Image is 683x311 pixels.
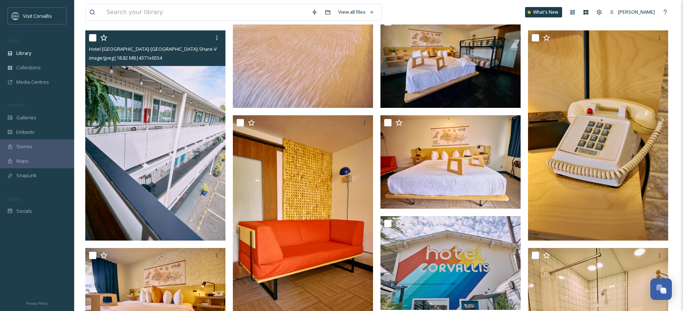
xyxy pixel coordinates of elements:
[650,278,672,300] button: Open Chat
[12,12,19,20] img: visit-corvallis-badge-dark-blue-orange%281%29.png
[85,30,225,240] img: Hotel Corvallis-Corvallis-Share-VisitCorvallis 28.jpg
[528,30,668,240] img: Hotel Corvallis-Corvallis-Share-VisitCorvallis 25.jpg
[16,158,29,165] span: Maps
[7,38,20,44] span: MEDIA
[606,5,659,19] a: [PERSON_NAME]
[7,196,22,202] span: SOCIALS
[16,114,36,121] span: Galleries
[380,14,521,108] img: Hotel Corvallis-Corvallis-Share-VisitCorvallis 22.jpg
[16,64,41,71] span: Collections
[26,301,48,306] span: Privacy Policy
[525,7,562,17] a: What's New
[103,4,308,20] input: Search your library
[380,115,521,209] img: Hotel Corvallis-Corvallis-Share-VisitCorvallis 18.jpg
[26,298,48,307] a: Privacy Policy
[16,50,31,57] span: Library
[89,54,162,61] span: image/jpeg | 18.82 MB | 4371 x 6554
[16,129,34,136] span: Embeds
[16,79,49,86] span: Media Centres
[16,208,32,215] span: Socials
[618,9,655,15] span: [PERSON_NAME]
[23,13,52,19] span: Visit Corvallis
[334,5,378,19] a: View all files
[7,103,24,108] span: WIDGETS
[380,216,521,310] img: Hotel Corvallis-Corvallis-Share-VisitCorvallis 14.jpg
[89,45,256,52] span: Hotel [GEOGRAPHIC_DATA]-[GEOGRAPHIC_DATA]-Share-VisitCorvallis 28.jpg
[16,143,32,150] span: Stories
[16,172,37,179] span: SnapLink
